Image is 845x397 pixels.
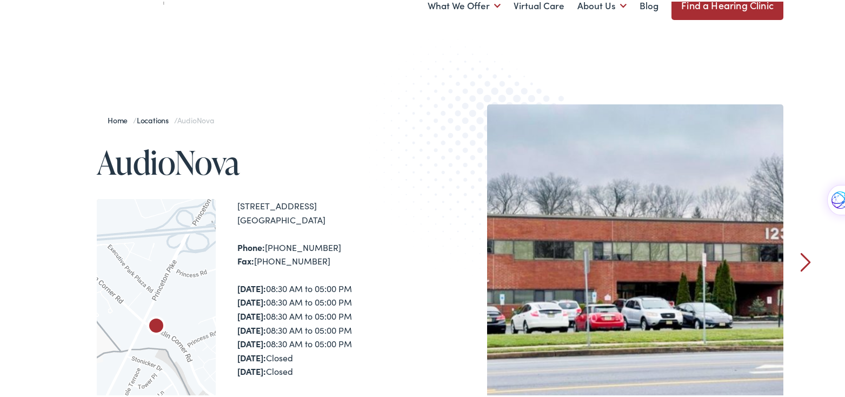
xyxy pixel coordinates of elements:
[237,239,427,267] div: [PHONE_NUMBER] [PHONE_NUMBER]
[108,113,214,124] span: / /
[801,251,811,270] a: Next
[237,363,266,375] strong: [DATE]:
[177,113,214,124] span: AudioNova
[97,143,427,178] h1: AudioNova
[237,197,427,225] div: [STREET_ADDRESS] [GEOGRAPHIC_DATA]
[237,322,266,334] strong: [DATE]:
[237,280,427,377] div: 08:30 AM to 05:00 PM 08:30 AM to 05:00 PM 08:30 AM to 05:00 PM 08:30 AM to 05:00 PM 08:30 AM to 0...
[137,113,174,124] a: Locations
[237,294,266,306] strong: [DATE]:
[237,336,266,348] strong: [DATE]:
[143,313,169,339] div: AudioNova
[237,253,254,265] strong: Fax:
[237,308,266,320] strong: [DATE]:
[108,113,133,124] a: Home
[237,240,265,252] strong: Phone:
[237,281,266,293] strong: [DATE]:
[237,350,266,362] strong: [DATE]:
